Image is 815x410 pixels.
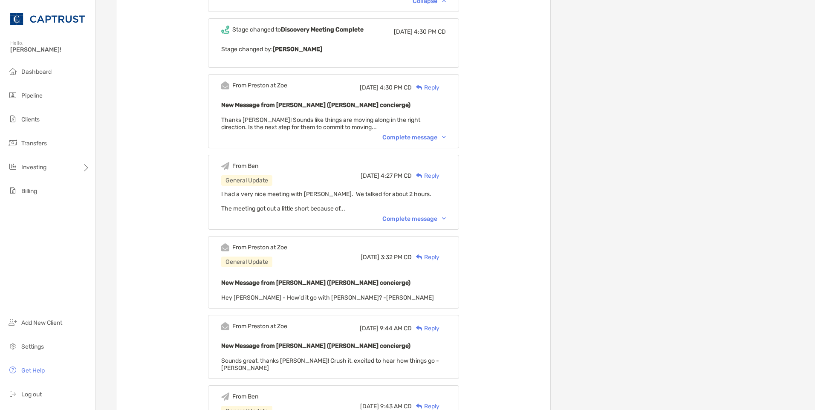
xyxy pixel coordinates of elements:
[442,136,446,139] img: Chevron icon
[8,389,18,399] img: logout icon
[416,254,422,260] img: Reply icon
[221,44,446,55] p: Stage changed by:
[416,173,422,179] img: Reply icon
[416,404,422,409] img: Reply icon
[8,365,18,375] img: get-help icon
[21,343,44,350] span: Settings
[394,28,413,35] span: [DATE]
[8,138,18,148] img: transfers icon
[360,325,379,332] span: [DATE]
[221,116,420,131] span: Thanks [PERSON_NAME]! Sounds like things are moving along in the right direction. Is the next ste...
[416,326,422,331] img: Reply icon
[221,26,229,34] img: Event icon
[221,294,434,301] span: Hey [PERSON_NAME] - How'd it go with [PERSON_NAME]? -[PERSON_NAME]
[360,403,379,410] span: [DATE]
[412,83,439,92] div: Reply
[8,90,18,100] img: pipeline icon
[232,323,287,330] div: From Preston at Zoe
[221,191,431,212] span: I had a very nice meeting with [PERSON_NAME]. We talked for about 2 hours. The meeting got cut a ...
[21,367,45,374] span: Get Help
[221,162,229,170] img: Event icon
[221,81,229,90] img: Event icon
[382,134,446,141] div: Complete message
[361,172,379,179] span: [DATE]
[8,341,18,351] img: settings icon
[381,254,412,261] span: 3:32 PM CD
[412,171,439,180] div: Reply
[232,26,364,33] div: Stage changed to
[10,46,90,53] span: [PERSON_NAME]!
[21,140,47,147] span: Transfers
[21,92,43,99] span: Pipeline
[382,215,446,222] div: Complete message
[442,217,446,220] img: Chevron icon
[221,393,229,401] img: Event icon
[281,26,364,33] b: Discovery Meeting Complete
[8,162,18,172] img: investing icon
[232,162,258,170] div: From Ben
[8,185,18,196] img: billing icon
[412,324,439,333] div: Reply
[221,322,229,330] img: Event icon
[8,114,18,124] img: clients icon
[21,188,37,195] span: Billing
[221,342,410,349] b: New Message from [PERSON_NAME] ([PERSON_NAME] concierge)
[221,257,272,267] div: General Update
[221,279,410,286] b: New Message from [PERSON_NAME] ([PERSON_NAME] concierge)
[8,66,18,76] img: dashboard icon
[221,175,272,186] div: General Update
[412,253,439,262] div: Reply
[381,172,412,179] span: 4:27 PM CD
[380,84,412,91] span: 4:30 PM CD
[221,243,229,251] img: Event icon
[416,85,422,90] img: Reply icon
[360,84,379,91] span: [DATE]
[21,391,42,398] span: Log out
[232,244,287,251] div: From Preston at Zoe
[8,317,18,327] img: add_new_client icon
[380,403,412,410] span: 9:43 AM CD
[221,101,410,109] b: New Message from [PERSON_NAME] ([PERSON_NAME] concierge)
[21,319,62,326] span: Add New Client
[273,46,322,53] b: [PERSON_NAME]
[221,357,439,372] span: Sounds great, thanks [PERSON_NAME]! Crush it, excited to hear how things go -[PERSON_NAME]
[414,28,446,35] span: 4:30 PM CD
[361,254,379,261] span: [DATE]
[21,116,40,123] span: Clients
[232,82,287,89] div: From Preston at Zoe
[10,3,85,34] img: CAPTRUST Logo
[232,393,258,400] div: From Ben
[380,325,412,332] span: 9:44 AM CD
[21,68,52,75] span: Dashboard
[21,164,46,171] span: Investing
